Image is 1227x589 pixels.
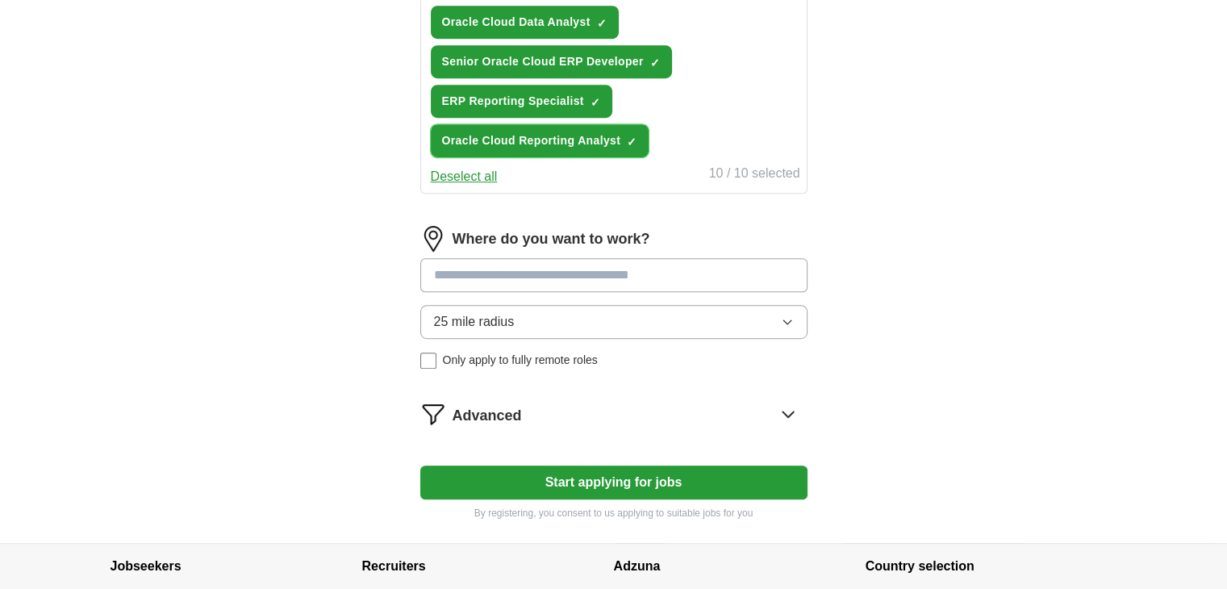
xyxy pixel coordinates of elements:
[420,353,436,369] input: Only apply to fully remote roles
[434,312,515,332] span: 25 mile radius
[442,93,584,110] span: ERP Reporting Specialist
[431,45,672,78] button: Senior Oracle Cloud ERP Developer✓
[650,56,660,69] span: ✓
[420,226,446,252] img: location.png
[453,405,522,427] span: Advanced
[420,506,808,520] p: By registering, you consent to us applying to suitable jobs for you
[420,401,446,427] img: filter
[431,167,498,186] button: Deselect all
[420,466,808,499] button: Start applying for jobs
[420,305,808,339] button: 25 mile radius
[709,164,800,186] div: 10 / 10 selected
[442,14,591,31] span: Oracle Cloud Data Analyst
[866,544,1117,589] h4: Country selection
[453,228,650,250] label: Where do you want to work?
[442,132,621,149] span: Oracle Cloud Reporting Analyst
[431,6,619,39] button: Oracle Cloud Data Analyst✓
[431,124,649,157] button: Oracle Cloud Reporting Analyst✓
[431,85,612,118] button: ERP Reporting Specialist✓
[591,96,600,109] span: ✓
[597,17,607,30] span: ✓
[442,53,644,70] span: Senior Oracle Cloud ERP Developer
[627,136,636,148] span: ✓
[443,352,598,369] span: Only apply to fully remote roles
